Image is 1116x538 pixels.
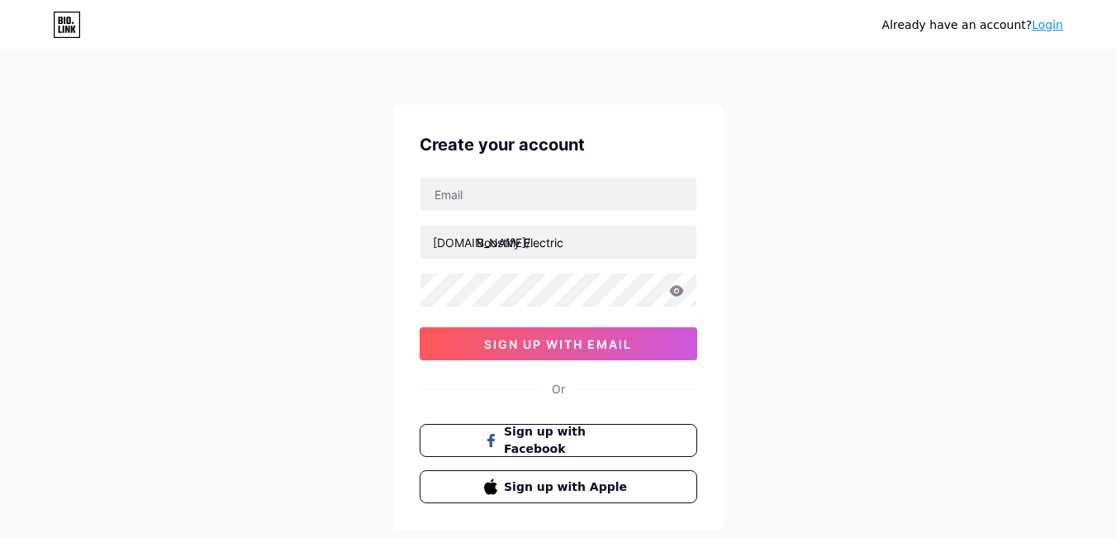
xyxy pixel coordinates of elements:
span: Sign up with Facebook [504,423,632,458]
button: sign up with email [420,327,697,360]
input: Email [420,178,696,211]
span: Sign up with Apple [504,478,632,496]
span: sign up with email [484,337,632,351]
a: Login [1032,18,1063,31]
div: [DOMAIN_NAME]/ [433,234,530,251]
button: Sign up with Apple [420,470,697,503]
div: Already have an account? [882,17,1063,34]
input: username [420,226,696,259]
div: Create your account [420,132,697,157]
button: Sign up with Facebook [420,424,697,457]
div: Or [552,380,565,398]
